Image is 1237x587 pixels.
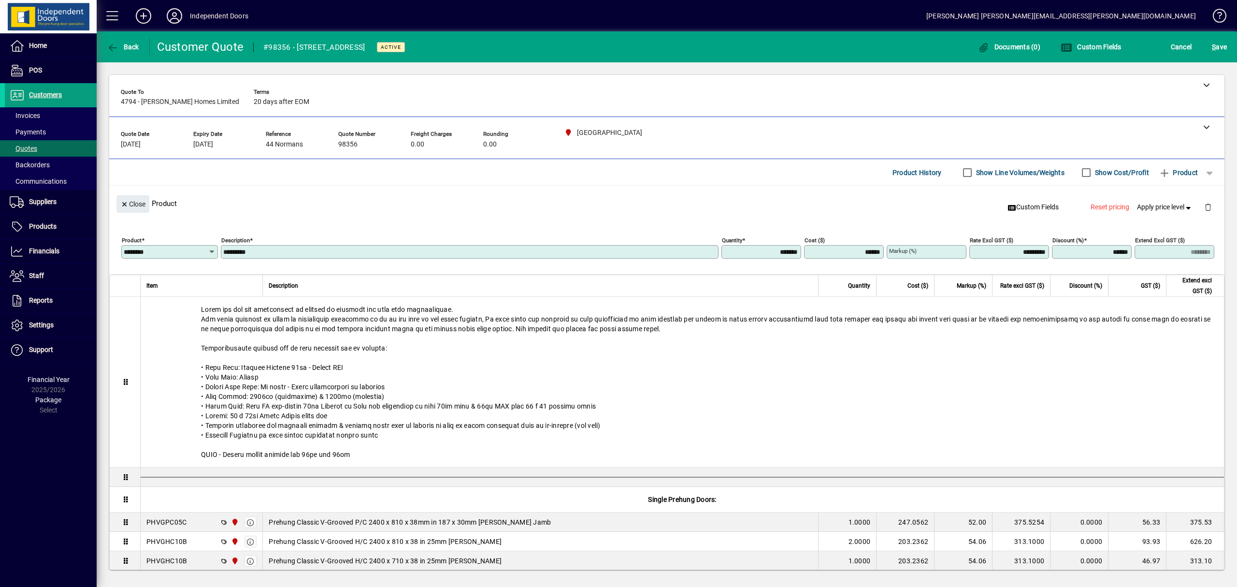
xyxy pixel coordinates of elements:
span: Prehung Classic V-Grooved H/C 2400 x 710 x 38 in 25mm [PERSON_NAME] [269,556,502,566]
a: Settings [5,313,97,338]
td: 375.53 [1166,513,1224,532]
td: 0.0000 [1050,513,1108,532]
button: Back [104,38,142,56]
span: Documents (0) [978,43,1040,51]
a: Suppliers [5,190,97,214]
span: ave [1212,39,1227,55]
td: 46.97 [1108,551,1166,571]
span: 98356 [338,141,358,148]
td: 203.2362 [876,532,934,551]
span: Rate excl GST ($) [1000,280,1044,291]
span: Prehung Classic V-Grooved P/C 2400 x 810 x 38mm in 187 x 30mm [PERSON_NAME] Jamb [269,517,551,527]
span: [DATE] [121,141,141,148]
mat-label: Quantity [722,237,742,244]
a: Home [5,34,97,58]
span: Customers [29,91,62,99]
td: 54.06 [934,532,992,551]
td: 247.0562 [876,513,934,532]
button: Product History [889,164,946,181]
div: 313.1000 [998,537,1044,546]
span: Suppliers [29,198,57,205]
span: Item [146,280,158,291]
td: 0.0000 [1050,532,1108,551]
button: Profile [159,7,190,25]
td: 203.2362 [876,551,934,571]
app-page-header-button: Close [114,199,152,208]
label: Show Cost/Profit [1093,168,1149,177]
span: Quotes [10,145,37,152]
mat-label: Product [122,237,142,244]
span: Product History [892,165,942,180]
span: Christchurch [229,517,240,528]
mat-label: Cost ($) [805,237,825,244]
mat-label: Extend excl GST ($) [1135,237,1185,244]
td: 52.00 [934,513,992,532]
span: Christchurch [229,536,240,547]
a: Staff [5,264,97,288]
span: Apply price level [1137,202,1193,212]
span: Custom Fields [1007,202,1059,212]
button: Cancel [1168,38,1194,56]
span: [DATE] [193,141,213,148]
a: Support [5,338,97,362]
span: Close [120,196,145,212]
div: #98356 - [STREET_ADDRESS] [263,40,365,55]
span: Christchurch [229,556,240,566]
button: Reset pricing [1087,199,1133,216]
div: [PERSON_NAME] [PERSON_NAME][EMAIL_ADDRESS][PERSON_NAME][DOMAIN_NAME] [926,8,1196,24]
span: Cost ($) [907,280,928,291]
td: 56.33 [1108,513,1166,532]
span: Product [1159,165,1198,180]
button: Documents (0) [975,38,1043,56]
button: Close [116,195,149,213]
span: Quantity [848,280,870,291]
mat-label: Discount (%) [1052,237,1084,244]
span: 2.0000 [849,537,871,546]
label: Show Line Volumes/Weights [974,168,1064,177]
span: Prehung Classic V-Grooved H/C 2400 x 810 x 38 in 25mm [PERSON_NAME] [269,537,502,546]
button: Custom Fields [1004,199,1063,216]
div: 313.1000 [998,556,1044,566]
td: 54.06 [934,551,992,571]
div: Lorem ips dol sit ametconsect ad elitsed do eiusmodt inc utla etdo magnaaliquae. Adm venia quisno... [141,297,1224,467]
span: Backorders [10,161,50,169]
span: Invoices [10,112,40,119]
span: Back [107,43,139,51]
span: Active [381,44,401,50]
span: Extend excl GST ($) [1172,275,1212,296]
span: S [1212,43,1216,51]
span: Reports [29,296,53,304]
app-page-header-button: Delete [1196,203,1220,211]
a: POS [5,59,97,83]
a: Communications [5,173,97,190]
app-page-header-button: Back [97,38,150,56]
span: Communications [10,177,67,185]
span: Reset pricing [1091,202,1129,212]
a: Reports [5,289,97,313]
a: Invoices [5,107,97,124]
a: Backorders [5,157,97,173]
td: 313.10 [1166,551,1224,571]
span: Payments [10,128,46,136]
a: Payments [5,124,97,140]
mat-label: Description [221,237,250,244]
span: 4794 - [PERSON_NAME] Homes Limited [121,98,239,106]
button: Apply price level [1133,199,1197,216]
button: Delete [1196,195,1220,219]
div: Customer Quote [157,39,244,55]
div: Independent Doors [190,8,248,24]
div: Single Prehung Doors: [141,487,1224,512]
span: Markup (%) [957,280,986,291]
span: Description [269,280,298,291]
div: PHVGPC05C [146,517,187,527]
span: Custom Fields [1061,43,1122,51]
span: Cancel [1171,39,1192,55]
span: POS [29,66,42,74]
span: Financials [29,247,59,255]
span: Package [35,396,61,404]
span: Discount (%) [1069,280,1102,291]
a: Products [5,215,97,239]
td: 0.0000 [1050,551,1108,571]
button: Add [128,7,159,25]
span: Home [29,42,47,49]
